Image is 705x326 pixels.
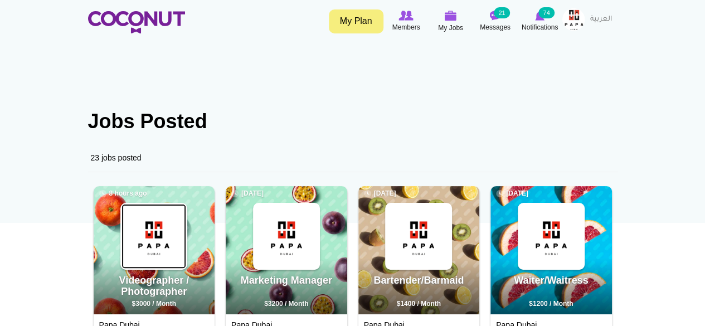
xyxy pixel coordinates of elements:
span: [DATE] [231,189,264,198]
img: Notifications [535,11,544,21]
a: Notifications Notifications 74 [518,8,562,34]
h1: Jobs Posted [88,110,618,133]
img: Browse Members [398,11,413,21]
span: Members [392,22,420,33]
span: Notifications [522,22,558,33]
span: $3200 / Month [264,300,308,308]
span: My Jobs [438,22,463,33]
img: Home [88,11,185,33]
a: My Jobs My Jobs [429,8,473,35]
span: [DATE] [496,189,528,198]
span: $1400 / Month [397,300,441,308]
a: My Plan [329,9,383,33]
img: My Jobs [445,11,457,21]
a: Messages Messages 21 [473,8,518,34]
a: Videographer / Photographer [119,275,189,297]
span: $1200 / Month [529,300,573,308]
span: Messages [480,22,510,33]
div: 23 jobs posted [88,144,618,172]
a: العربية [585,8,618,31]
span: [DATE] [364,189,396,198]
a: Waiter/Waitress [514,275,589,286]
a: Marketing Manager [241,275,332,286]
a: Browse Members Members [384,8,429,34]
a: Bartender/Barmaid [373,275,464,286]
small: 74 [538,7,554,18]
span: 8 hours ago [99,189,147,198]
img: Messages [490,11,501,21]
span: $3000 / Month [132,300,176,308]
small: 21 [494,7,509,18]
